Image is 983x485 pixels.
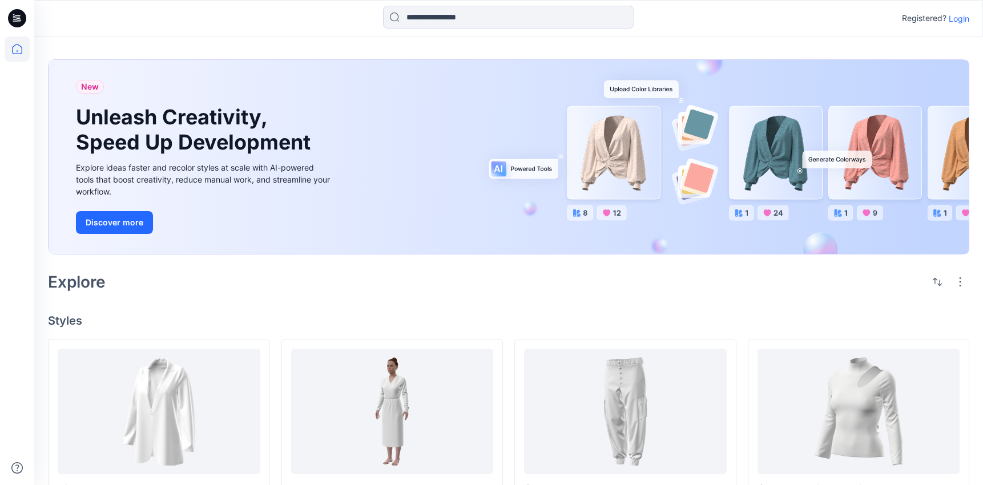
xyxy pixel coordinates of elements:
p: Login [949,13,969,25]
h4: Styles [48,314,969,328]
a: Discover more [76,211,333,234]
h1: Unleash Creativity, Speed Up Development [76,105,316,154]
span: New [81,80,99,94]
div: Explore ideas faster and recolor styles at scale with AI-powered tools that boost creativity, red... [76,161,333,197]
a: Cargo Trouser [524,349,727,474]
a: Blazer [58,349,260,474]
p: Registered? [902,11,946,25]
a: Cut out Turtleneck Block [758,349,960,474]
h2: Explore [48,273,106,291]
button: Discover more [76,211,153,234]
a: Wrap around dress [291,349,494,474]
